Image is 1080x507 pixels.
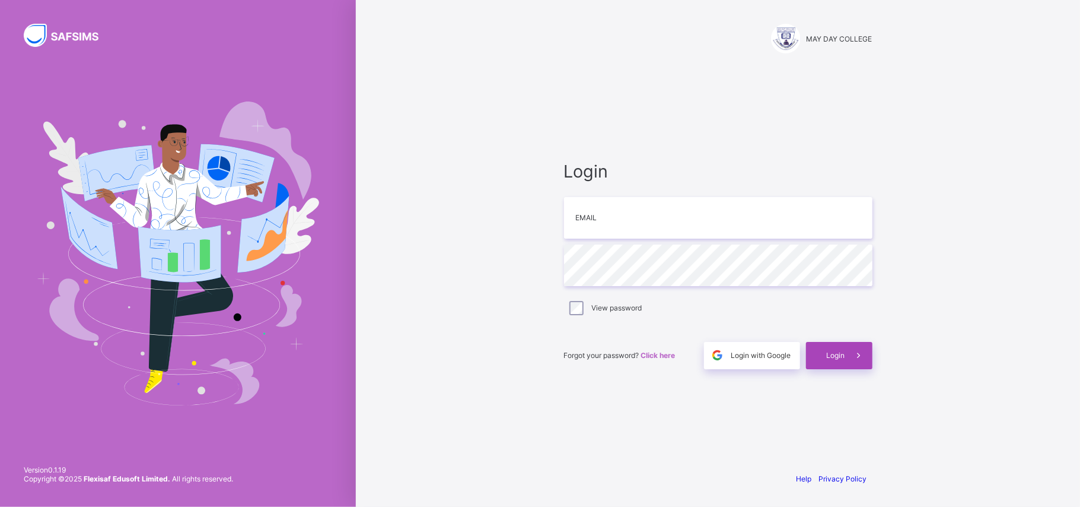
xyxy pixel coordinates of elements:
span: Version 0.1.19 [24,465,233,474]
span: Login [564,161,872,182]
span: Forgot your password? [564,351,676,360]
a: Privacy Policy [819,474,867,483]
label: View password [592,303,642,312]
span: Login [827,351,845,360]
span: MAY DAY COLLEGE [807,34,872,43]
img: SAFSIMS Logo [24,24,113,47]
span: Login with Google [731,351,791,360]
strong: Flexisaf Edusoft Limited. [84,474,170,483]
a: Click here [641,351,676,360]
span: Copyright © 2025 All rights reserved. [24,474,233,483]
img: Hero Image [37,102,319,405]
img: google.396cfc9801f0270233282035f929180a.svg [711,348,724,362]
a: Help [797,474,812,483]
